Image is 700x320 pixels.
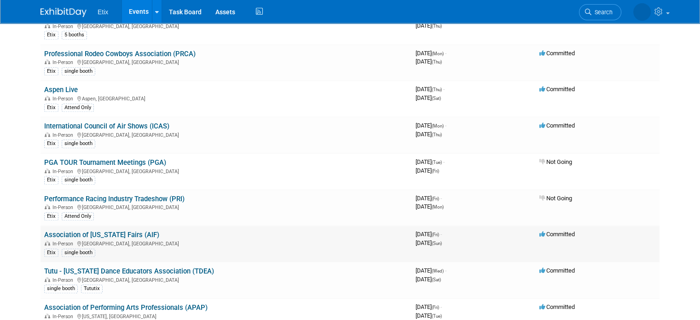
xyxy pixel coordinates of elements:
[52,96,76,102] span: In-Person
[44,249,58,257] div: Etix
[45,204,50,209] img: In-Person Event
[416,131,442,138] span: [DATE]
[539,122,575,129] span: Committed
[45,277,50,282] img: In-Person Event
[416,231,442,238] span: [DATE]
[52,204,76,210] span: In-Person
[44,195,185,203] a: Performance Racing Industry Tradeshow (PRI)
[440,195,442,202] span: -
[416,276,441,283] span: [DATE]
[432,277,441,282] span: (Sat)
[432,160,442,165] span: (Tue)
[45,96,50,100] img: In-Person Event
[45,59,50,64] img: In-Person Event
[539,231,575,238] span: Committed
[432,169,439,174] span: (Fri)
[416,239,442,246] span: [DATE]
[44,122,169,130] a: International Council of Air Shows (ICAS)
[432,59,442,64] span: (Thu)
[44,94,408,102] div: Aspen, [GEOGRAPHIC_DATA]
[432,314,442,319] span: (Tue)
[416,22,442,29] span: [DATE]
[44,176,58,184] div: Etix
[44,312,408,320] div: [US_STATE], [GEOGRAPHIC_DATA]
[539,267,575,274] span: Committed
[416,50,446,57] span: [DATE]
[539,86,575,93] span: Committed
[432,241,442,246] span: (Sun)
[44,131,408,138] div: [GEOGRAPHIC_DATA], [GEOGRAPHIC_DATA]
[445,122,446,129] span: -
[52,314,76,320] span: In-Person
[432,132,442,137] span: (Thu)
[432,51,444,56] span: (Mon)
[432,196,439,201] span: (Fri)
[539,50,575,57] span: Committed
[416,203,444,210] span: [DATE]
[416,94,441,101] span: [DATE]
[443,86,445,93] span: -
[62,31,87,39] div: 5 booths
[432,232,439,237] span: (Fri)
[44,104,58,112] div: Etix
[52,23,76,29] span: In-Person
[432,204,444,209] span: (Mon)
[44,140,58,148] div: Etix
[416,167,439,174] span: [DATE]
[416,303,442,310] span: [DATE]
[52,169,76,175] span: In-Person
[416,158,445,165] span: [DATE]
[45,169,50,173] img: In-Person Event
[44,203,408,210] div: [GEOGRAPHIC_DATA], [GEOGRAPHIC_DATA]
[44,239,408,247] div: [GEOGRAPHIC_DATA], [GEOGRAPHIC_DATA]
[45,23,50,28] img: In-Person Event
[44,276,408,283] div: [GEOGRAPHIC_DATA], [GEOGRAPHIC_DATA]
[52,277,76,283] span: In-Person
[44,50,196,58] a: Professional Rodeo Cowboys Association (PRCA)
[579,4,621,20] a: Search
[432,96,441,101] span: (Sat)
[44,86,78,94] a: Aspen Live
[432,87,442,92] span: (Thu)
[633,3,651,21] img: Dennis Scanlon
[52,132,76,138] span: In-Person
[44,285,78,293] div: single booth
[45,132,50,137] img: In-Person Event
[432,305,439,310] span: (Fri)
[62,176,95,184] div: single booth
[416,58,442,65] span: [DATE]
[52,241,76,247] span: In-Person
[440,303,442,310] span: -
[44,212,58,221] div: Etix
[44,303,208,312] a: Association of Performing Arts Professionals (APAP)
[40,8,87,17] img: ExhibitDay
[416,86,445,93] span: [DATE]
[45,241,50,245] img: In-Person Event
[44,58,408,65] div: [GEOGRAPHIC_DATA], [GEOGRAPHIC_DATA]
[432,123,444,128] span: (Mon)
[52,59,76,65] span: In-Person
[62,212,94,221] div: Attend Only
[44,167,408,175] div: [GEOGRAPHIC_DATA], [GEOGRAPHIC_DATA]
[432,23,442,29] span: (Thu)
[445,50,446,57] span: -
[591,9,613,16] span: Search
[98,8,108,16] span: Etix
[44,67,58,76] div: Etix
[44,231,159,239] a: Association of [US_STATE] Fairs (AIF)
[440,231,442,238] span: -
[62,140,95,148] div: single booth
[416,195,442,202] span: [DATE]
[81,285,103,293] div: Tututix
[539,158,572,165] span: Not Going
[539,303,575,310] span: Committed
[62,249,95,257] div: single booth
[44,31,58,39] div: Etix
[62,67,95,76] div: single booth
[45,314,50,318] img: In-Person Event
[416,267,446,274] span: [DATE]
[432,268,444,273] span: (Wed)
[416,312,442,319] span: [DATE]
[443,158,445,165] span: -
[62,104,94,112] div: Attend Only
